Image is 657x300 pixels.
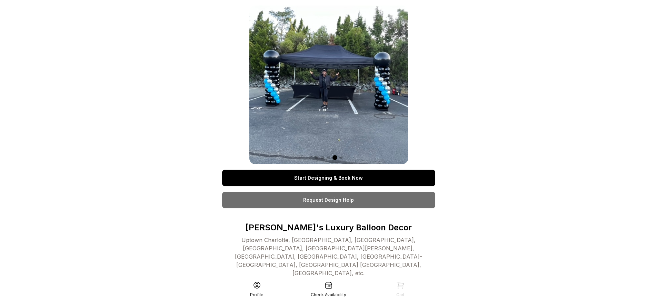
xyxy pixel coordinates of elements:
[222,170,435,186] a: Start Designing & Book Now
[396,292,405,298] div: Cart
[222,222,435,233] p: [PERSON_NAME]'s Luxury Balloon Decor
[311,292,346,298] div: Check Availability
[250,292,263,298] div: Profile
[222,192,435,208] a: Request Design Help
